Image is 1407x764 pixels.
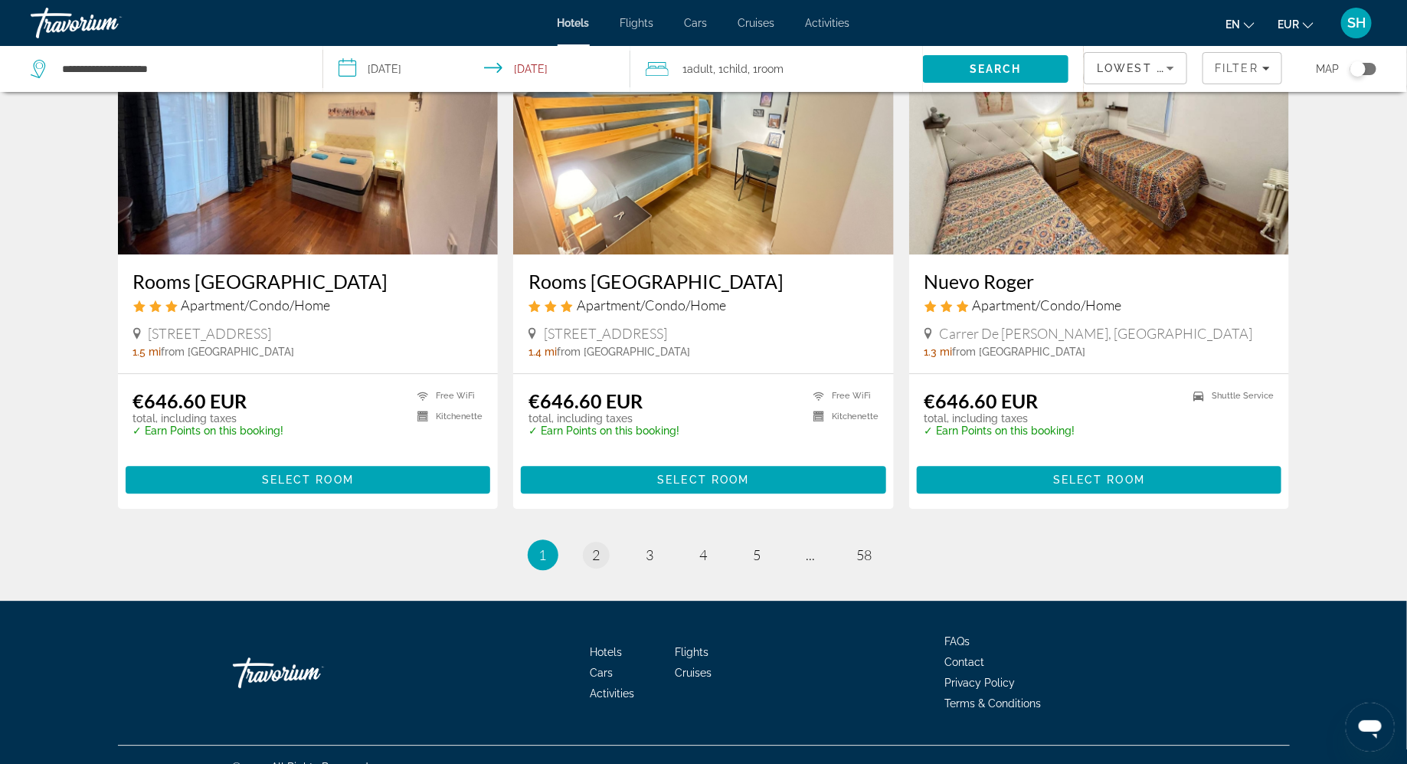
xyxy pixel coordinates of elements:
[738,17,775,29] a: Cruises
[682,58,713,80] span: 1
[577,297,726,313] span: Apartment/Condo/Home
[1339,62,1376,76] button: Toggle map
[182,297,331,313] span: Apartment/Condo/Home
[970,63,1022,75] span: Search
[1097,59,1174,77] mat-select: Sort by
[162,346,295,358] span: from [GEOGRAPHIC_DATA]
[1316,58,1339,80] span: Map
[945,697,1042,710] a: Terms & Conditions
[1347,15,1366,31] span: SH
[924,297,1274,313] div: 3 star Apartment
[133,389,247,412] ins: €646.60 EUR
[133,412,284,425] p: total, including taxes
[675,667,712,679] a: Cruises
[924,389,1039,412] ins: €646.60 EUR
[1225,13,1255,35] button: Change language
[1202,52,1282,84] button: Filters
[31,3,184,43] a: Travorium
[118,9,499,254] img: Rooms Nuevo Paris
[133,346,162,358] span: 1.5 mi
[521,466,886,493] button: Select Room
[410,410,483,423] li: Kitchenette
[924,412,1075,425] p: total, including taxes
[118,539,1290,570] nav: Pagination
[528,270,879,293] a: Rooms [GEOGRAPHIC_DATA]
[953,346,1086,358] span: from [GEOGRAPHIC_DATA]
[945,635,970,648] a: FAQs
[945,677,1016,689] a: Privacy Policy
[521,470,886,487] a: Select Room
[590,687,634,700] a: Activities
[924,346,953,358] span: 1.3 mi
[675,646,708,658] span: Flights
[646,546,654,563] span: 3
[544,325,667,342] span: [STREET_ADDRESS]
[857,546,872,563] span: 58
[917,470,1282,487] a: Select Room
[909,9,1290,254] img: Nuevo Roger
[806,410,879,423] li: Kitchenette
[593,546,600,563] span: 2
[1186,389,1274,402] li: Shuttle Service
[233,650,386,696] a: Go Home
[748,58,784,80] span: , 1
[513,9,894,254] img: Rooms Paris
[940,325,1253,342] span: Carrer De [PERSON_NAME], [GEOGRAPHIC_DATA]
[1346,703,1395,752] iframe: Button to launch messaging window
[806,389,879,402] li: Free WiFi
[630,46,923,92] button: Travelers: 1 adult, 1 child
[917,466,1282,493] button: Select Room
[557,346,690,358] span: from [GEOGRAPHIC_DATA]
[973,297,1122,313] span: Apartment/Condo/Home
[539,546,547,563] span: 1
[1278,13,1314,35] button: Change currency
[133,270,483,293] a: Rooms [GEOGRAPHIC_DATA]
[126,470,491,487] a: Select Room
[687,63,713,75] span: Adult
[924,425,1075,437] p: ✓ Earn Points on this booking!
[1053,474,1145,486] span: Select Room
[61,57,299,80] input: Search hotel destination
[924,270,1274,293] a: Nuevo Roger
[133,425,284,437] p: ✓ Earn Points on this booking!
[1225,18,1240,31] span: en
[754,546,761,563] span: 5
[528,297,879,313] div: 3 star Apartment
[262,474,354,486] span: Select Room
[713,58,748,80] span: , 1
[528,389,643,412] ins: €646.60 EUR
[590,667,613,679] a: Cars
[528,346,557,358] span: 1.4 mi
[323,46,631,92] button: Select check in and out date
[945,656,985,668] a: Contact
[685,17,708,29] span: Cars
[700,546,708,563] span: 4
[923,55,1069,83] button: Search
[807,546,816,563] span: ...
[126,466,491,493] button: Select Room
[620,17,654,29] a: Flights
[1337,7,1376,39] button: User Menu
[558,17,590,29] a: Hotels
[590,646,622,658] a: Hotels
[133,297,483,313] div: 3 star Apartment
[657,474,749,486] span: Select Room
[410,389,483,402] li: Free WiFi
[528,412,679,425] p: total, including taxes
[1097,62,1195,74] span: Lowest Price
